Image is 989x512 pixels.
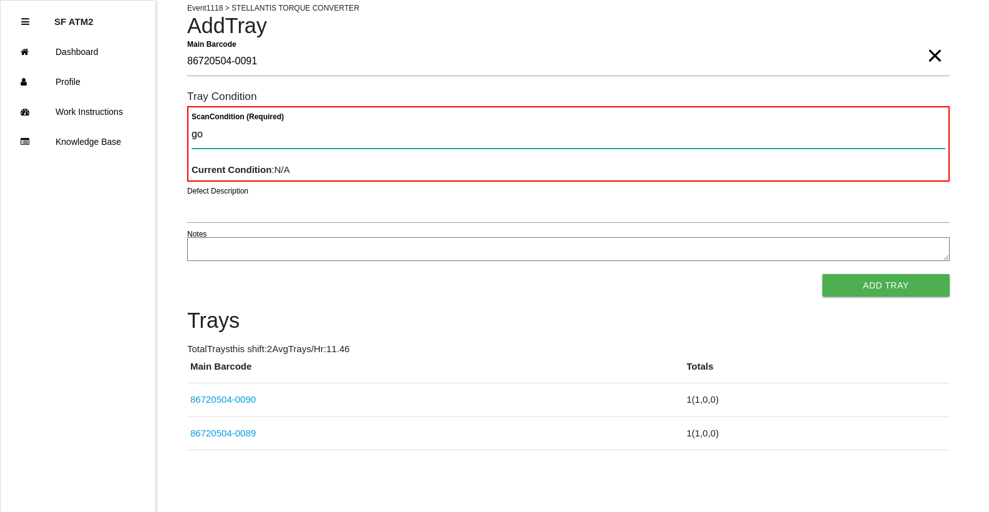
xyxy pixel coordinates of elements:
a: Knowledge Base [1,127,155,157]
td: 1 ( 1 , 0 , 0 ) [683,416,949,450]
span: : N/A [192,164,290,175]
td: 1 ( 1 , 0 , 0 ) [683,383,949,417]
b: Main Barcode [187,39,236,48]
span: Event 1118 > STELLANTIS TORQUE CONVERTER [187,4,359,12]
a: Dashboard [1,37,155,67]
p: SF ATM2 [54,7,94,27]
h6: Tray Condition [187,91,950,102]
input: Required [187,47,950,76]
th: Main Barcode [187,360,683,383]
a: 86720504-0090 [190,394,256,405]
b: Current Condition [192,164,271,175]
p: Total Trays this shift: 2 Avg Trays /Hr: 11.46 [187,342,950,357]
a: Work Instructions [1,97,155,127]
a: Profile [1,67,155,97]
span: Clear Input [927,31,943,56]
th: Totals [683,360,949,383]
h4: Trays [187,309,950,333]
label: Notes [187,229,207,240]
button: Add Tray [822,274,950,297]
b: Scan Condition (Required) [192,112,284,121]
div: Close [21,7,29,37]
a: 86720504-0089 [190,428,256,438]
h4: Add Tray [187,14,950,38]
label: Defect Description [187,185,248,197]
